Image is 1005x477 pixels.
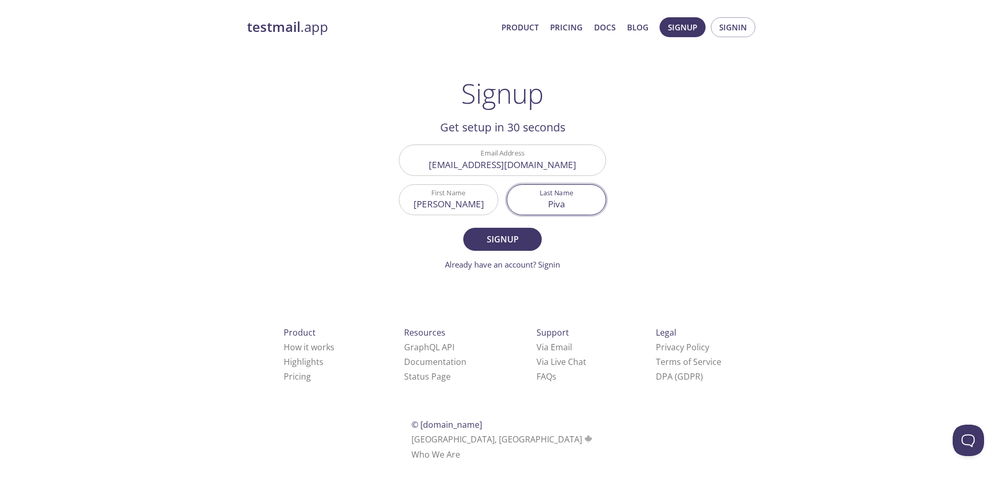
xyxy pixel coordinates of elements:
a: Blog [627,20,649,34]
strong: testmail [247,18,300,36]
iframe: Help Scout Beacon - Open [953,425,984,456]
h1: Signup [461,77,544,109]
a: GraphQL API [404,341,454,353]
a: Documentation [404,356,466,368]
a: Pricing [284,371,311,382]
a: Docs [594,20,616,34]
span: [GEOGRAPHIC_DATA], [GEOGRAPHIC_DATA] [411,434,594,445]
a: Pricing [550,20,583,34]
span: © [DOMAIN_NAME] [411,419,482,430]
span: s [552,371,556,382]
a: Who We Are [411,449,460,460]
a: Terms of Service [656,356,721,368]
button: Signup [660,17,706,37]
a: testmail.app [247,18,493,36]
a: DPA (GDPR) [656,371,703,382]
span: Support [537,327,569,338]
a: How it works [284,341,334,353]
a: Product [501,20,539,34]
span: Signin [719,20,747,34]
span: Resources [404,327,445,338]
a: Via Live Chat [537,356,586,368]
a: Privacy Policy [656,341,709,353]
span: Signup [668,20,697,34]
a: Already have an account? Signin [445,259,560,270]
button: Signup [463,228,542,251]
span: Signup [475,232,530,247]
a: Status Page [404,371,451,382]
span: Product [284,327,316,338]
a: Highlights [284,356,323,368]
span: Legal [656,327,676,338]
a: FAQ [537,371,556,382]
button: Signin [711,17,755,37]
a: Via Email [537,341,572,353]
h2: Get setup in 30 seconds [399,118,606,136]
